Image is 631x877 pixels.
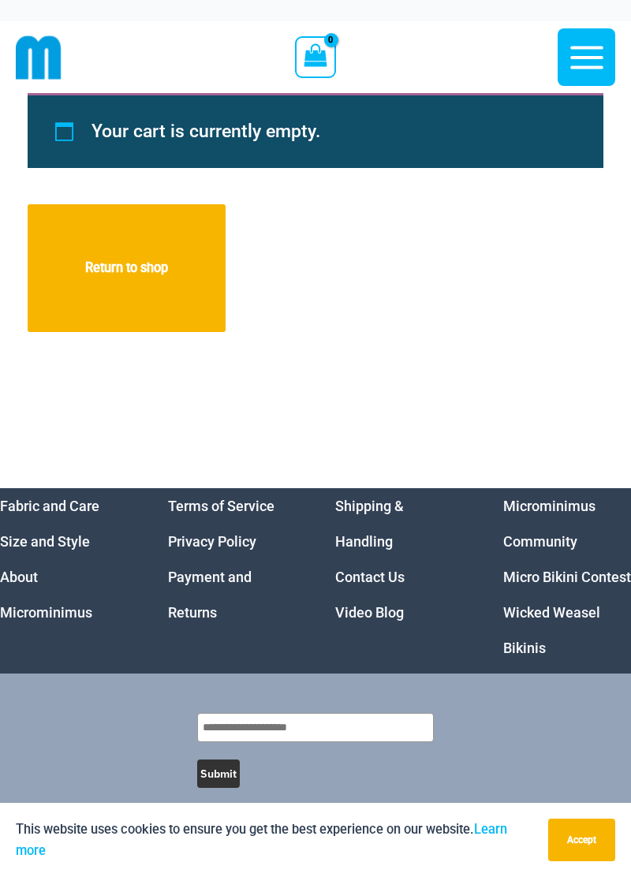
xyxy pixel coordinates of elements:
[335,604,404,621] a: Video Blog
[168,569,252,621] a: Payment and Returns
[16,35,62,80] img: cropped mm emblem
[335,488,464,630] aside: Footer Widget 3
[168,533,256,550] a: Privacy Policy
[295,36,335,77] a: View Shopping Cart, empty
[503,604,600,656] a: Wicked Weasel Bikinis
[335,498,404,550] a: Shipping & Handling
[168,488,297,630] nav: Menu
[197,759,240,788] button: Submit
[503,569,631,585] a: Micro Bikini Contest
[168,498,274,514] a: Terms of Service
[28,204,226,332] a: Return to shop
[28,93,603,168] div: Your cart is currently empty.
[16,822,507,858] a: Learn more
[16,819,536,861] p: This website uses cookies to ensure you get the best experience on our website.
[335,488,464,630] nav: Menu
[548,819,615,861] button: Accept
[168,488,297,630] aside: Footer Widget 2
[335,569,405,585] a: Contact Us
[503,498,596,550] a: Microminimus Community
